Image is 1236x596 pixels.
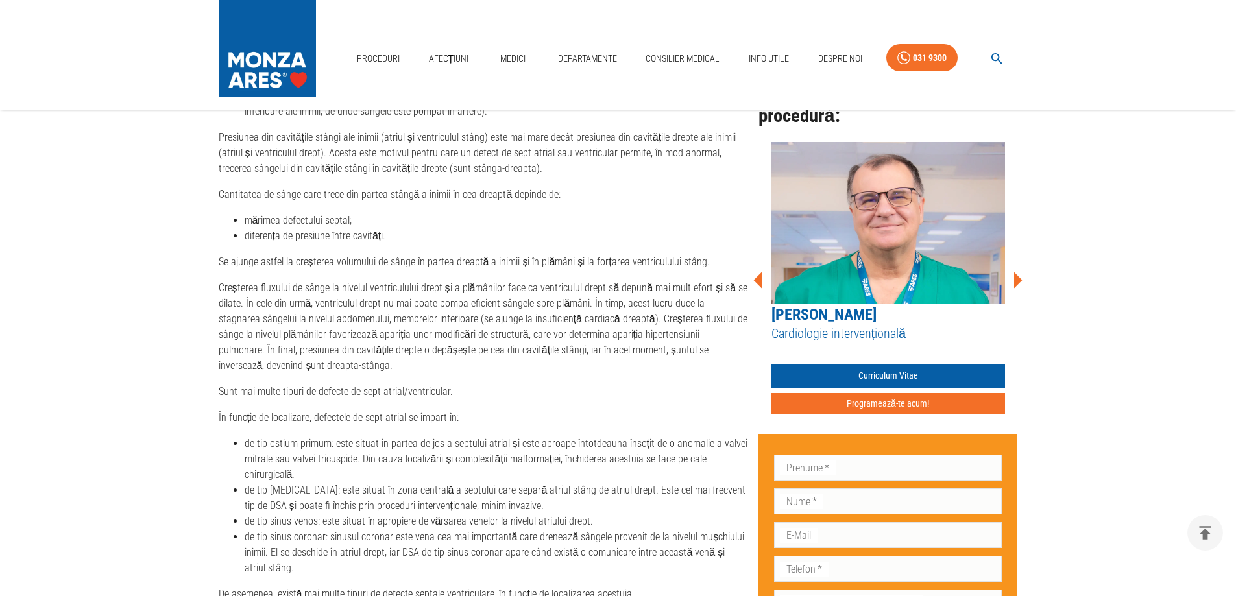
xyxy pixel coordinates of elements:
[219,187,748,202] p: Cantitatea de sânge care trece din partea stângă a inimii în cea dreaptă depinde de:
[771,325,1005,342] h5: Cardiologie intervențională
[913,50,947,66] div: 031 9300
[245,483,748,514] li: de tip [MEDICAL_DATA]: este situat în zona centrală a septului care separă atriul stâng de atriul...
[245,228,748,244] li: diferența de presiune între cavități.
[640,45,725,72] a: Consilier Medical
[245,436,748,483] li: de tip ostium primum: este situat în partea de jos a septului atrial și este aproape întotdeauna ...
[219,130,748,176] p: Presiunea din cavitățile stângi ale inimii (atriul și ventriculul stâng) este mai mare decât pres...
[492,45,534,72] a: Medici
[758,85,1018,126] h2: Medici care efectuează această procedură:
[553,45,622,72] a: Departamente
[352,45,405,72] a: Proceduri
[245,529,748,576] li: de tip sinus coronar: sinusul coronar este vena cea mai importantă care drenează sângele provenit...
[771,142,1005,304] img: Dr. Ștefan Moț - Spitalul MONZA ARES din Cluj Napoca
[771,393,1005,414] button: Programează-te acum!
[245,213,748,228] li: mărimea defectului septal;
[219,410,748,425] p: În funcție de localizare, defectele de sept atrial se împart în:
[245,514,748,529] li: de tip sinus venos: este situat în apropiere de vărsarea venelor la nivelul atriului drept.
[1187,515,1223,551] button: delete
[771,364,1005,388] a: Curriculum Vitae
[771,305,877,324] a: [PERSON_NAME]
[219,384,748,399] p: Sunt mai multe tipuri de defecte de sept atrial/ventricular.
[813,45,867,72] a: Despre Noi
[886,44,958,72] a: 031 9300
[219,280,748,374] p: Creșterea fluxului de sânge la nivelul ventriculului drept și a plămânilor face ca ventriculul dr...
[219,254,748,270] p: Se ajunge astfel la creșterea volumului de sânge în partea dreaptă a inimii și în plămâni și la f...
[744,45,794,72] a: Info Utile
[424,45,474,72] a: Afecțiuni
